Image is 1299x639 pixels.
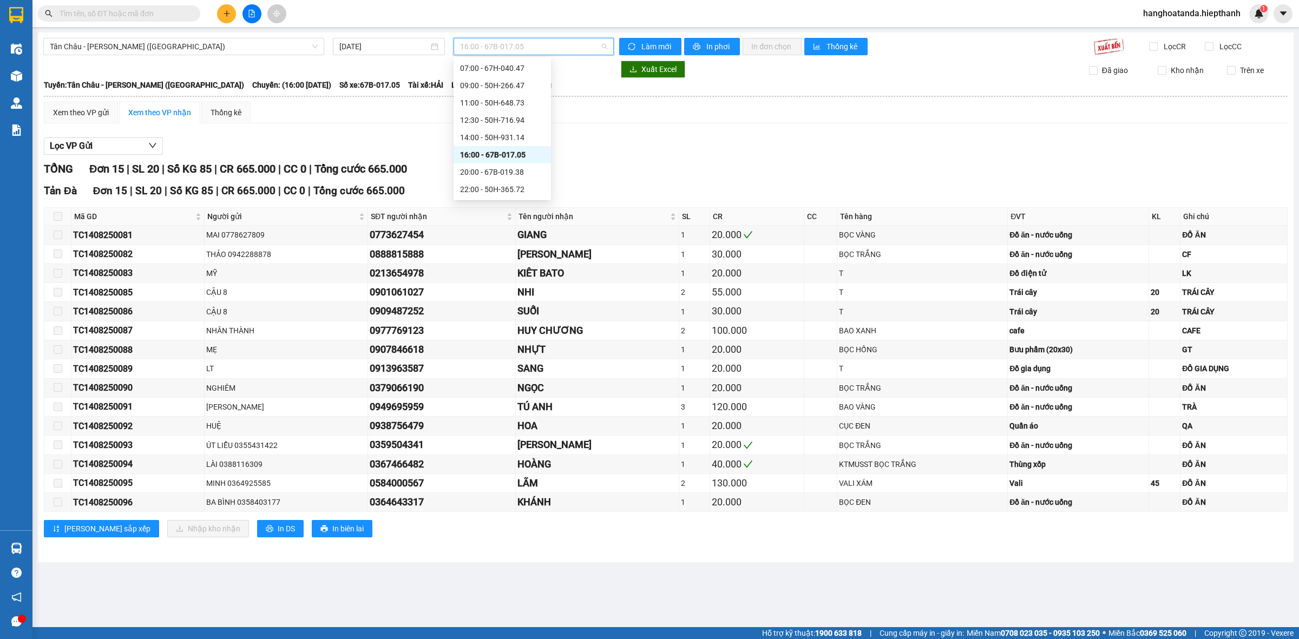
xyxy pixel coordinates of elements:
td: 0364643317 [368,493,516,512]
td: 0379066190 [368,379,516,398]
div: VALI XÁM [839,477,1006,489]
td: TÚ ANH [516,398,679,417]
div: GIANG [517,227,677,242]
span: Tân Châu - Hồ Chí Minh (Giường) [50,38,318,55]
img: warehouse-icon [11,543,22,554]
div: 1 [681,267,708,279]
span: Số KG 85 [167,162,212,175]
input: Tìm tên, số ĐT hoặc mã đơn [60,8,187,19]
span: | [278,185,281,197]
span: search [45,10,53,17]
div: BỌC TRẮNG [839,382,1006,394]
button: bar-chartThống kê [804,38,868,55]
div: ĐỒ ĂN [1182,477,1285,489]
div: NGỌC [517,380,677,396]
span: | [308,185,311,197]
div: 30.000 [712,247,802,262]
div: KHÁNH [517,495,677,510]
div: TRÀ [1182,401,1285,413]
div: BA BÌNH 0358403177 [206,496,366,508]
button: plus [217,4,236,23]
div: TC1408250093 [73,438,202,452]
div: Xem theo VP gửi [53,107,109,118]
div: 55.000 [712,285,802,300]
span: SL 20 [135,185,162,197]
div: TC1408250088 [73,343,202,357]
div: Đồ ăn - nước uống [1009,496,1146,508]
div: 1 [681,496,708,508]
img: warehouse-icon [11,43,22,55]
div: 0938756479 [370,418,514,433]
div: 20 [1151,306,1179,318]
td: GIANG [516,226,679,245]
div: 0367466482 [370,457,514,472]
div: Bưu phẩm (20x30) [1009,344,1146,355]
div: ĐỒ GIA DỤNG [1182,363,1285,374]
img: warehouse-icon [11,97,22,109]
td: LÃM [516,474,679,493]
span: Tản Đà [44,185,77,197]
span: Tên người nhận [519,210,668,222]
div: BỌC ĐEN [839,496,1006,508]
div: 20.000 [712,266,802,281]
div: TC1408250082 [73,247,202,261]
div: KIÊT BATO [517,266,677,281]
span: notification [11,592,22,602]
div: LK [1182,267,1285,279]
span: | [162,162,165,175]
div: 40.000 [712,457,802,472]
span: hanghoatanda.hiepthanh [1134,6,1249,20]
span: Hỗ trợ kỹ thuật: [762,627,862,639]
div: 0913963587 [370,361,514,376]
div: TC1408250095 [73,476,202,490]
td: TC1408250081 [71,226,205,245]
span: In DS [278,523,295,535]
td: TC1408250085 [71,283,205,302]
div: Thùng xốp [1009,458,1146,470]
div: T [839,306,1006,318]
div: ĐỒ ĂN [1182,458,1285,470]
div: 11:00 - 50H-648.73 [460,97,544,109]
button: printerIn DS [257,520,304,537]
div: 0773627454 [370,227,514,242]
div: BAO VÀNG [839,401,1006,413]
div: Đồ ăn - nước uống [1009,382,1146,394]
span: check [743,459,753,469]
span: Chuyến: (16:00 [DATE]) [252,79,331,91]
td: TC1408250093 [71,436,205,454]
td: 0773627454 [368,226,516,245]
div: MỸ [206,267,366,279]
td: 0977769123 [368,321,516,340]
div: 0901061027 [370,285,514,300]
div: 20.000 [712,227,802,242]
div: 0213654978 [370,266,514,281]
div: Quần áo [1009,420,1146,432]
td: 0909487252 [368,302,516,321]
div: ÚT LIỄU 0355431422 [206,439,366,451]
td: 0907846618 [368,340,516,359]
input: 14/08/2025 [339,41,429,52]
span: aim [273,10,280,17]
div: CẬU 8 [206,306,366,318]
span: Xuất Excel [641,63,677,75]
span: Số KG 85 [170,185,213,197]
span: check [743,230,753,240]
td: MINH PHÁT [516,245,679,264]
span: plus [223,10,231,17]
div: 22:00 - 50H-365.72 [460,183,544,195]
td: TC1408250091 [71,398,205,417]
td: 0913963587 [368,359,516,378]
span: check [743,440,753,450]
div: Xem theo VP nhận [128,107,191,118]
div: Đồ ăn - nước uống [1009,248,1146,260]
div: 45 [1151,477,1179,489]
div: TRÁI CÂY [1182,306,1285,318]
td: KHÁNH [516,493,679,512]
div: 12:30 - 50H-716.94 [460,114,544,126]
button: aim [267,4,286,23]
img: solution-icon [11,124,22,136]
span: CC 0 [284,162,306,175]
div: 130.000 [712,476,802,491]
span: 1 [1262,5,1265,12]
span: 16:00 - 67B-017.05 [460,38,607,55]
